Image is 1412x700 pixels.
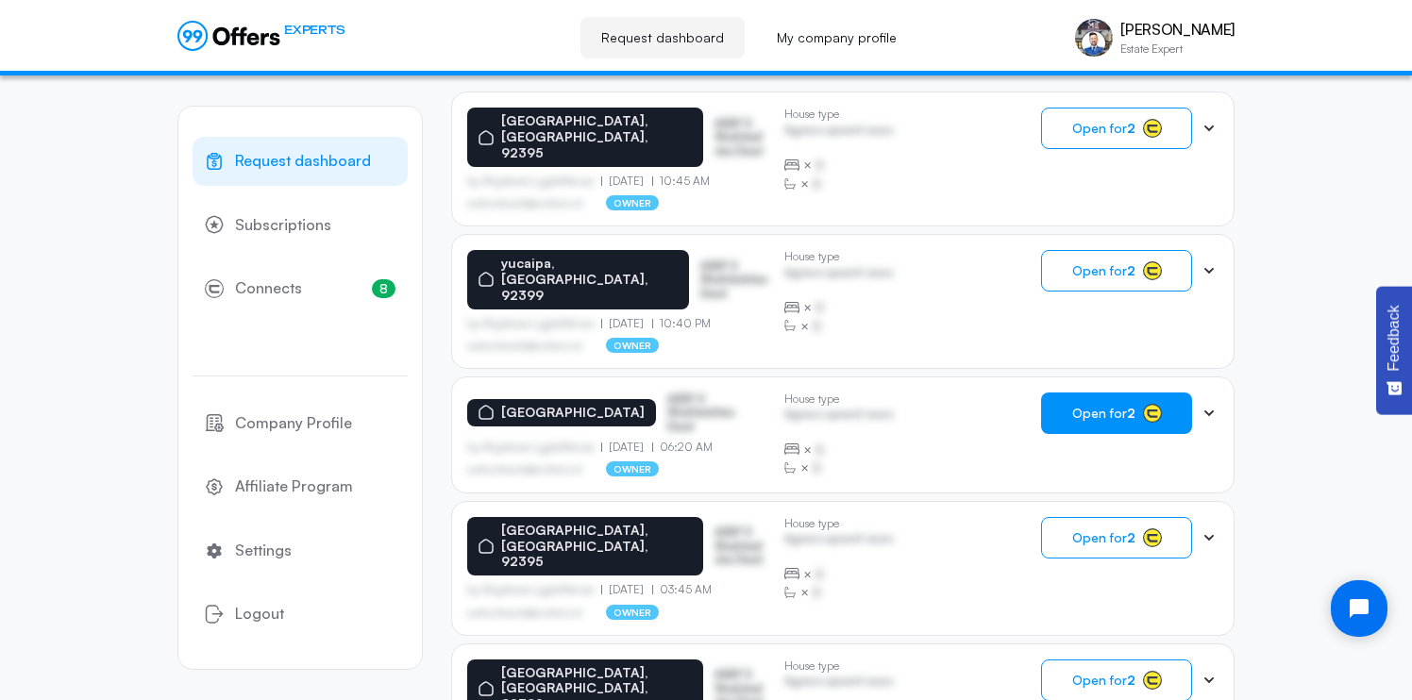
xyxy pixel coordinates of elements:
span: Settings [235,539,292,563]
a: Request dashboard [193,137,408,186]
span: Request dashboard [235,149,371,174]
p: owner [606,605,660,620]
span: EXPERTS [284,21,345,39]
span: Connects [235,276,302,301]
p: Estate Expert [1120,43,1235,55]
span: 8 [372,279,395,298]
button: Logout [193,590,408,639]
span: Feedback [1386,305,1403,371]
p: [DATE] [601,583,652,596]
p: [DATE] [601,317,652,330]
span: Open for [1072,673,1135,688]
a: My company profile [756,17,917,58]
span: Open for [1072,263,1135,278]
span: B [813,458,821,477]
strong: 2 [1127,120,1135,136]
p: asdfasdfasasfd@asdfasd.asf [467,340,583,351]
p: ASDF S Sfasfdasfdas Dasd [714,525,769,566]
span: B [813,175,821,193]
a: Affiliate Program [193,462,408,511]
p: House type [784,392,893,406]
div: × [784,175,893,193]
strong: 2 [1127,262,1135,278]
p: 03:45 AM [652,583,713,596]
strong: 2 [1127,405,1135,421]
p: [DATE] [601,441,652,454]
p: yucaipa, [GEOGRAPHIC_DATA], 92399 [501,256,678,303]
p: House type [784,250,893,263]
p: 10:40 PM [652,317,712,330]
p: 10:45 AM [652,175,711,188]
iframe: Tidio Chat [1315,564,1404,653]
button: Open for2 [1041,392,1192,434]
p: [GEOGRAPHIC_DATA], [GEOGRAPHIC_DATA], 92395 [501,523,692,570]
p: asdfasdfasasfd@asdfasd.asf [467,607,583,618]
p: House type [784,108,893,121]
p: by Afgdsrwe Ljgjkdfsbvas [467,583,601,596]
span: B [815,156,824,175]
a: Connects8 [193,264,408,313]
span: B [813,317,821,336]
p: House type [784,659,893,673]
p: Agrwsv qwervf oiuns [784,408,893,425]
p: asdfasdfasasfd@asdfasd.asf [467,197,583,208]
p: [PERSON_NAME] [1120,21,1235,39]
strong: 2 [1127,672,1135,688]
span: Company Profile [235,411,352,436]
button: Open for2 [1041,517,1192,558]
p: by Afgdsrwe Ljgjkdfsbvas [467,317,601,330]
p: owner [606,338,660,353]
div: × [784,583,893,602]
span: Open for [1072,121,1135,136]
button: Open for2 [1041,250,1192,292]
span: B [813,583,821,602]
p: by Afgdsrwe Ljgjkdfsbvas [467,175,601,188]
a: Settings [193,526,408,575]
span: B [815,565,824,584]
div: × [784,298,893,317]
div: × [784,458,893,477]
p: Agrwsv qwervf oiuns [784,124,893,142]
span: B [815,298,824,317]
p: ASDF S Sfasfdasfdas Dasd [700,259,769,300]
span: Open for [1072,530,1135,545]
img: Scott Gee [1075,19,1113,57]
p: Agrwsv qwervf oiuns [784,532,893,550]
span: Affiliate Program [235,475,353,499]
span: Subscriptions [235,213,331,238]
p: asdfasdfasasfd@asdfasd.asf [467,463,583,475]
a: Company Profile [193,399,408,448]
div: × [784,156,893,175]
p: Agrwsv qwervf oiuns [784,675,893,692]
button: Open for2 [1041,108,1192,149]
p: ASDF S Sfasfdasfdas Dasd [714,117,769,158]
strong: 2 [1127,529,1135,545]
p: Agrwsv qwervf oiuns [784,266,893,284]
a: Subscriptions [193,201,408,250]
p: ASDF S Sfasfdasfdas Dasd [667,392,762,433]
div: × [784,441,893,459]
div: × [784,317,893,336]
p: owner [606,195,660,210]
span: B [815,441,824,459]
p: by Afgdsrwe Ljgjkdfsbvas [467,441,601,454]
a: Request dashboard [580,17,745,58]
p: [GEOGRAPHIC_DATA], [GEOGRAPHIC_DATA], 92395 [501,113,692,160]
p: [GEOGRAPHIC_DATA] [501,405,645,421]
span: Open for [1072,406,1135,421]
button: Feedback - Show survey [1376,286,1412,414]
p: House type [784,517,893,530]
a: EXPERTS [177,21,345,51]
div: × [784,565,893,584]
p: [DATE] [601,175,652,188]
p: owner [606,461,660,476]
p: 06:20 AM [652,441,714,454]
span: Logout [235,602,284,626]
